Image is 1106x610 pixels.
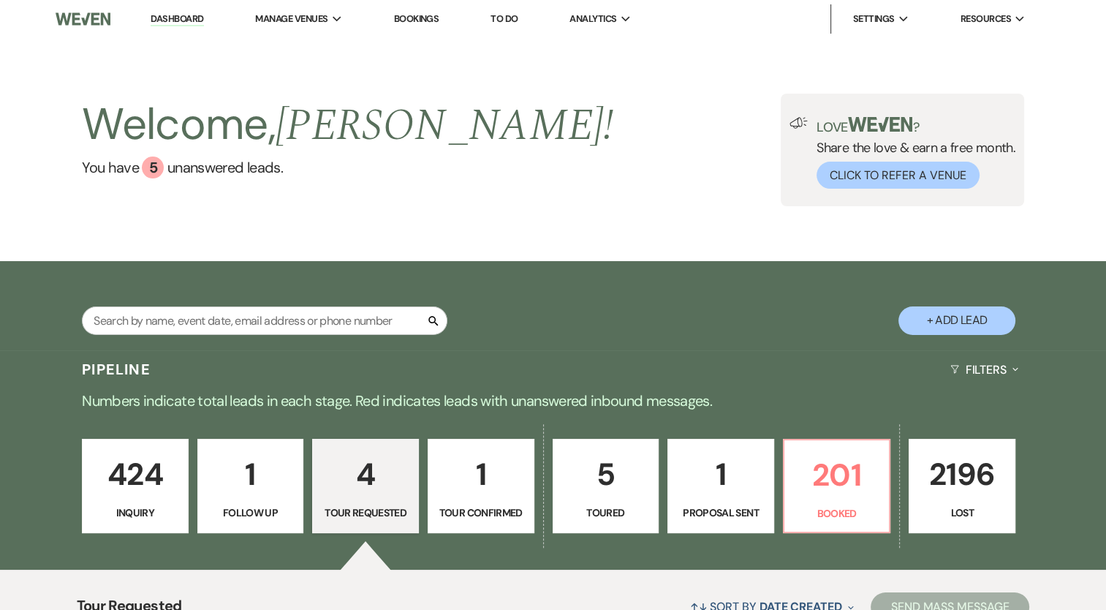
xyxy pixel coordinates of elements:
[783,439,891,534] a: 201Booked
[437,505,525,521] p: Tour Confirmed
[312,439,419,534] a: 4Tour Requested
[27,389,1080,413] p: Numbers indicate total leads in each stage. Red indicates leads with unanswered inbound messages.
[322,505,409,521] p: Tour Requested
[82,306,447,335] input: Search by name, event date, email address or phone number
[817,162,980,189] button: Click to Refer a Venue
[197,439,304,534] a: 1Follow Up
[562,450,650,499] p: 5
[793,505,881,521] p: Booked
[207,505,295,521] p: Follow Up
[569,12,616,26] span: Analytics
[428,439,534,534] a: 1Tour Confirmed
[817,117,1015,134] p: Love ?
[151,12,203,26] a: Dashboard
[82,359,151,380] h3: Pipeline
[944,350,1024,389] button: Filters
[437,450,525,499] p: 1
[789,117,808,129] img: loud-speaker-illustration.svg
[853,12,895,26] span: Settings
[490,12,518,25] a: To Do
[562,505,650,521] p: Toured
[909,439,1015,534] a: 2196Lost
[276,92,613,159] span: [PERSON_NAME] !
[677,450,765,499] p: 1
[56,4,110,34] img: Weven Logo
[918,505,1006,521] p: Lost
[918,450,1006,499] p: 2196
[91,450,179,499] p: 424
[142,157,164,178] div: 5
[393,12,439,25] a: Bookings
[82,157,613,178] a: You have 5 unanswered leads.
[91,505,179,521] p: Inquiry
[667,439,774,534] a: 1Proposal Sent
[848,117,913,132] img: weven-logo-green.svg
[322,450,409,499] p: 4
[793,451,881,500] p: 201
[898,306,1015,335] button: + Add Lead
[677,505,765,521] p: Proposal Sent
[82,439,189,534] a: 424Inquiry
[255,12,327,26] span: Manage Venues
[960,12,1010,26] span: Resources
[808,117,1015,189] div: Share the love & earn a free month.
[553,439,659,534] a: 5Toured
[207,450,295,499] p: 1
[82,94,613,157] h2: Welcome,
